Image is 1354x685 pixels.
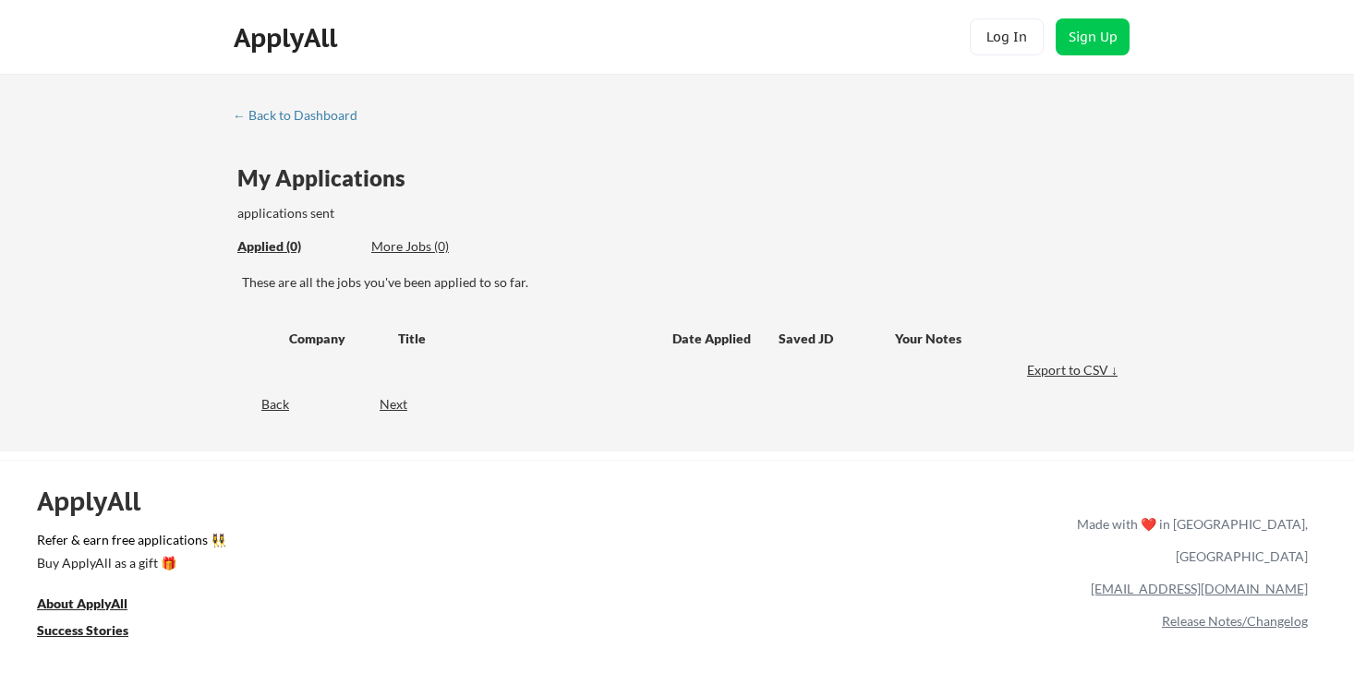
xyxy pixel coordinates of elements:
[237,237,357,256] div: Applied (0)
[37,553,222,576] a: Buy ApplyAll as a gift 🎁
[1027,361,1122,379] div: Export to CSV ↓
[242,273,1122,292] div: These are all the jobs you've been applied to so far.
[37,595,127,611] u: About ApplyAll
[1070,508,1308,572] div: Made with ❤️ in [GEOGRAPHIC_DATA], [GEOGRAPHIC_DATA]
[237,204,595,222] div: applications sent
[37,620,153,643] a: Success Stories
[779,321,895,355] div: Saved JD
[672,330,754,348] div: Date Applied
[1056,18,1130,55] button: Sign Up
[398,330,655,348] div: Title
[289,330,381,348] div: Company
[233,395,289,414] div: Back
[37,486,162,517] div: ApplyAll
[37,594,153,617] a: About ApplyAll
[37,622,128,638] u: Success Stories
[1091,581,1308,596] a: [EMAIL_ADDRESS][DOMAIN_NAME]
[895,330,1106,348] div: Your Notes
[233,108,371,126] a: ← Back to Dashboard
[37,534,691,553] a: Refer & earn free applications 👯‍♀️
[380,395,429,414] div: Next
[237,167,420,189] div: My Applications
[371,237,507,257] div: These are job applications we think you'd be a good fit for, but couldn't apply you to automatica...
[970,18,1044,55] button: Log In
[371,237,507,256] div: More Jobs (0)
[37,557,222,570] div: Buy ApplyAll as a gift 🎁
[234,22,343,54] div: ApplyAll
[233,109,371,122] div: ← Back to Dashboard
[1162,613,1308,629] a: Release Notes/Changelog
[237,237,357,257] div: These are all the jobs you've been applied to so far.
